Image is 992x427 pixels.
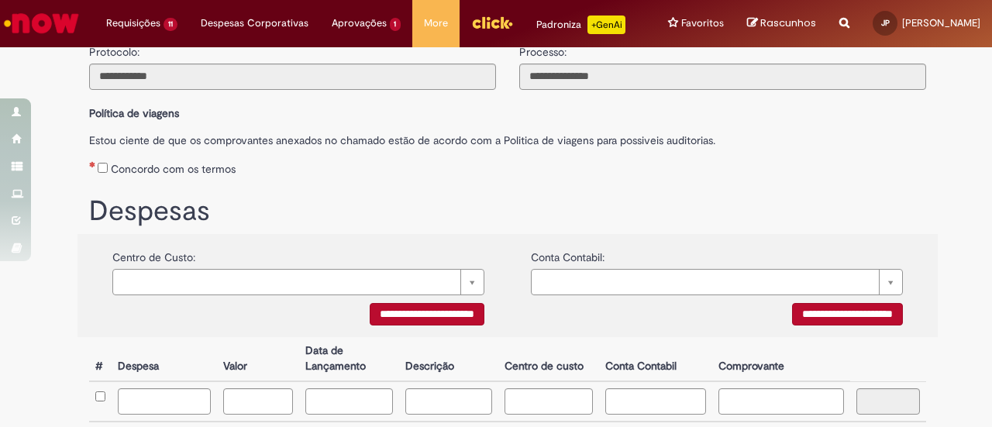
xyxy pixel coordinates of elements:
[498,337,600,381] th: Centro de custo
[89,106,179,120] b: Política de viagens
[2,8,81,39] img: ServiceNow
[747,16,816,31] a: Rascunhos
[390,18,401,31] span: 1
[587,15,625,34] p: +GenAi
[164,18,177,31] span: 11
[471,11,513,34] img: click_logo_yellow_360x200.png
[112,269,484,295] a: Limpar campo {0}
[299,337,399,381] th: Data de Lançamento
[712,337,850,381] th: Comprovante
[106,15,160,31] span: Requisições
[902,16,980,29] span: [PERSON_NAME]
[112,242,195,265] label: Centro de Custo:
[112,337,217,381] th: Despesa
[531,242,604,265] label: Conta Contabil:
[519,36,567,60] label: Processo:
[217,337,299,381] th: Valor
[881,18,890,28] span: JP
[760,15,816,30] span: Rascunhos
[89,36,139,60] label: Protocolo:
[89,337,112,381] th: #
[89,196,926,227] h1: Despesas
[424,15,448,31] span: More
[399,337,498,381] th: Descrição
[599,337,712,381] th: Conta Contabil
[332,15,387,31] span: Aprovações
[681,15,724,31] span: Favoritos
[536,15,625,34] div: Padroniza
[111,161,236,177] label: Concordo com os termos
[531,269,903,295] a: Limpar campo {0}
[89,125,926,148] label: Estou ciente de que os comprovantes anexados no chamado estão de acordo com a Politica de viagens...
[201,15,308,31] span: Despesas Corporativas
